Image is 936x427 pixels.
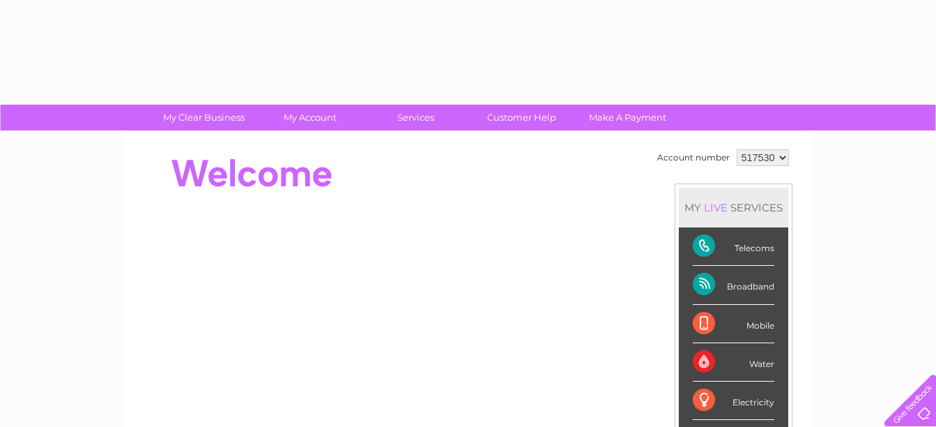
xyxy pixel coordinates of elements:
div: Mobile [693,305,774,343]
a: Services [358,105,473,130]
div: Telecoms [693,227,774,266]
div: Electricity [693,382,774,420]
a: Make A Payment [570,105,685,130]
a: Customer Help [464,105,579,130]
div: Water [693,343,774,382]
div: Broadband [693,266,774,304]
a: My Clear Business [146,105,261,130]
div: MY SERVICES [679,188,788,227]
div: LIVE [701,201,730,214]
td: Account number [654,146,733,170]
a: My Account [252,105,367,130]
